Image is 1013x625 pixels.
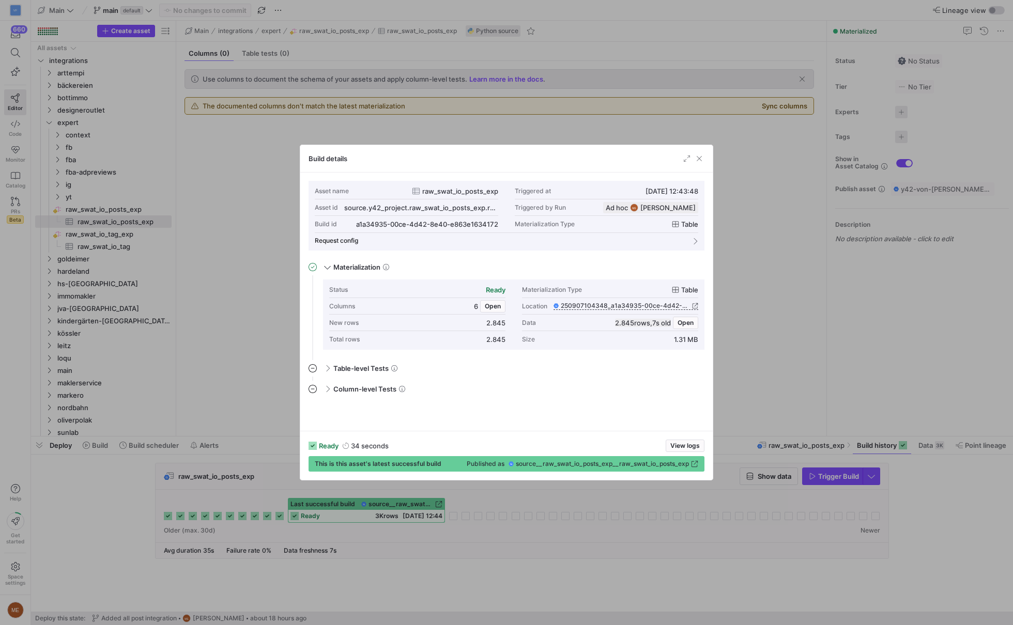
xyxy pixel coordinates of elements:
span: Published as [467,460,504,467]
button: View logs [666,440,704,452]
y42-duration: 34 seconds [351,442,389,450]
span: source__raw_swat_io_posts_exp__raw_swat_io_posts_exp [516,460,689,467]
h3: Build details [309,154,347,163]
a: source__raw_swat_io_posts_exp__raw_swat_io_posts_exp [509,460,698,467]
span: View logs [670,442,700,449]
span: This is this asset's latest successful build [315,460,441,467]
span: ready [319,442,339,450]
